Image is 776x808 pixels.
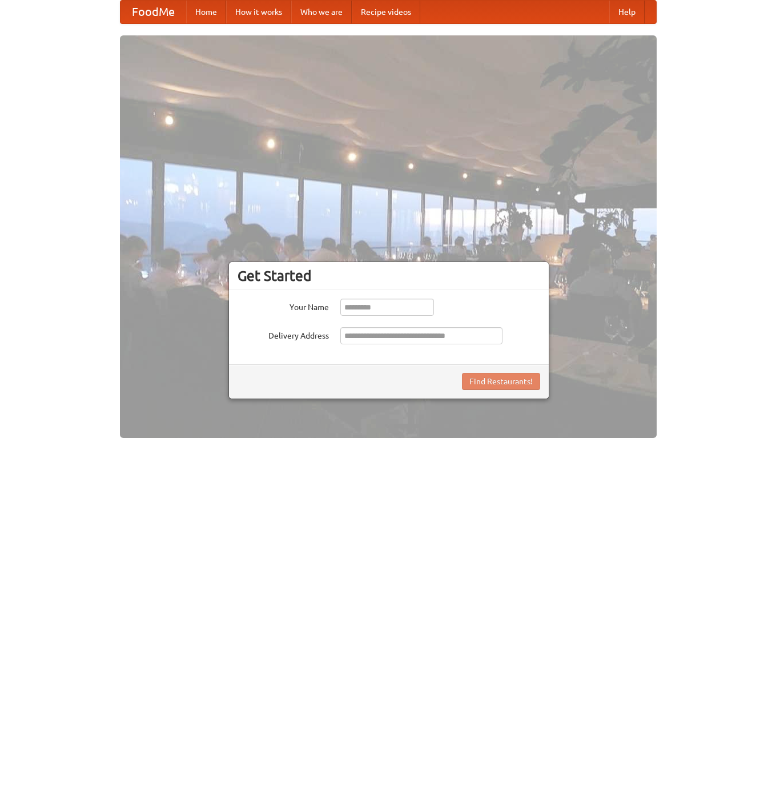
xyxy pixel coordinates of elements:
[226,1,291,23] a: How it works
[462,373,540,390] button: Find Restaurants!
[291,1,352,23] a: Who we are
[238,327,329,341] label: Delivery Address
[238,267,540,284] h3: Get Started
[352,1,420,23] a: Recipe videos
[609,1,645,23] a: Help
[186,1,226,23] a: Home
[120,1,186,23] a: FoodMe
[238,299,329,313] label: Your Name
